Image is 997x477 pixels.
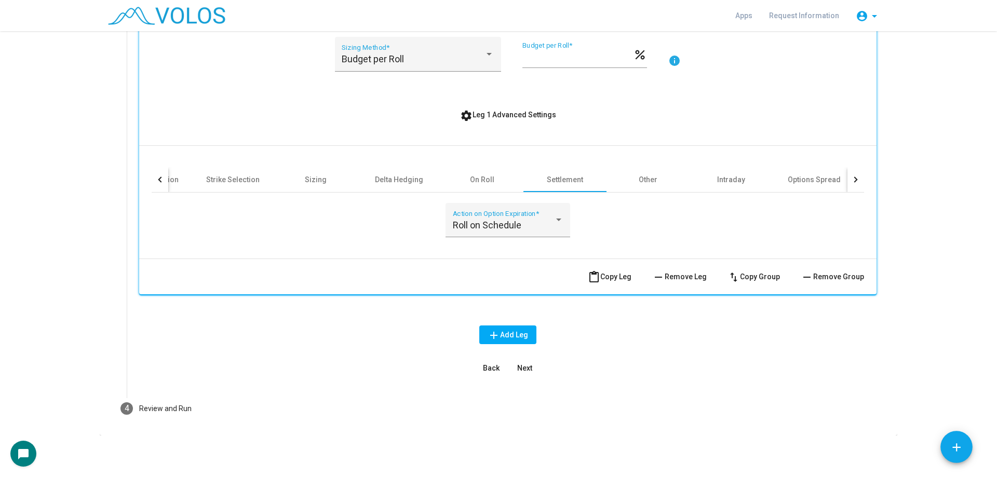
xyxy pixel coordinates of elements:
mat-icon: info [668,54,681,67]
div: Other [639,174,657,185]
mat-icon: settings [460,110,473,122]
span: Remove Group [801,272,864,281]
mat-icon: add [950,441,963,454]
button: Copy Leg [580,267,640,286]
span: Remove Leg [652,272,707,281]
span: 4 [125,403,129,413]
mat-icon: remove [801,271,813,283]
span: Add Leg [488,331,528,339]
button: Add Leg [479,325,536,344]
span: Copy Leg [588,272,631,281]
div: Strike Selection [206,174,260,185]
mat-icon: arrow_drop_down [868,10,881,22]
div: Delta Hedging [375,174,423,185]
mat-icon: add [488,329,500,342]
span: Budget per Roll [342,53,404,64]
div: Options Spread [788,174,841,185]
a: Request Information [761,6,847,25]
span: Request Information [769,11,839,20]
div: Intraday [717,174,745,185]
mat-icon: account_circle [856,10,868,22]
div: Sizing [305,174,327,185]
span: Copy Group [727,272,780,281]
span: Back [483,364,500,372]
button: Remove Group [792,267,872,286]
button: Add icon [940,431,973,463]
span: Leg 1 Advanced Settings [460,111,556,119]
span: Roll on Schedule [453,220,521,230]
span: Apps [735,11,752,20]
span: Next [517,364,532,372]
mat-icon: swap_vert [727,271,740,283]
div: Review and Run [139,403,192,414]
a: Apps [727,6,761,25]
button: Leg 1 Advanced Settings [452,105,564,124]
mat-icon: content_paste [588,271,600,283]
mat-icon: remove [652,271,665,283]
button: Back [475,359,508,377]
button: Copy Group [719,267,788,286]
button: Remove Leg [644,267,715,286]
mat-icon: chat_bubble [17,448,30,460]
div: Settlement [547,174,583,185]
div: On Roll [470,174,494,185]
mat-icon: percent [633,47,647,60]
button: Next [508,359,541,377]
